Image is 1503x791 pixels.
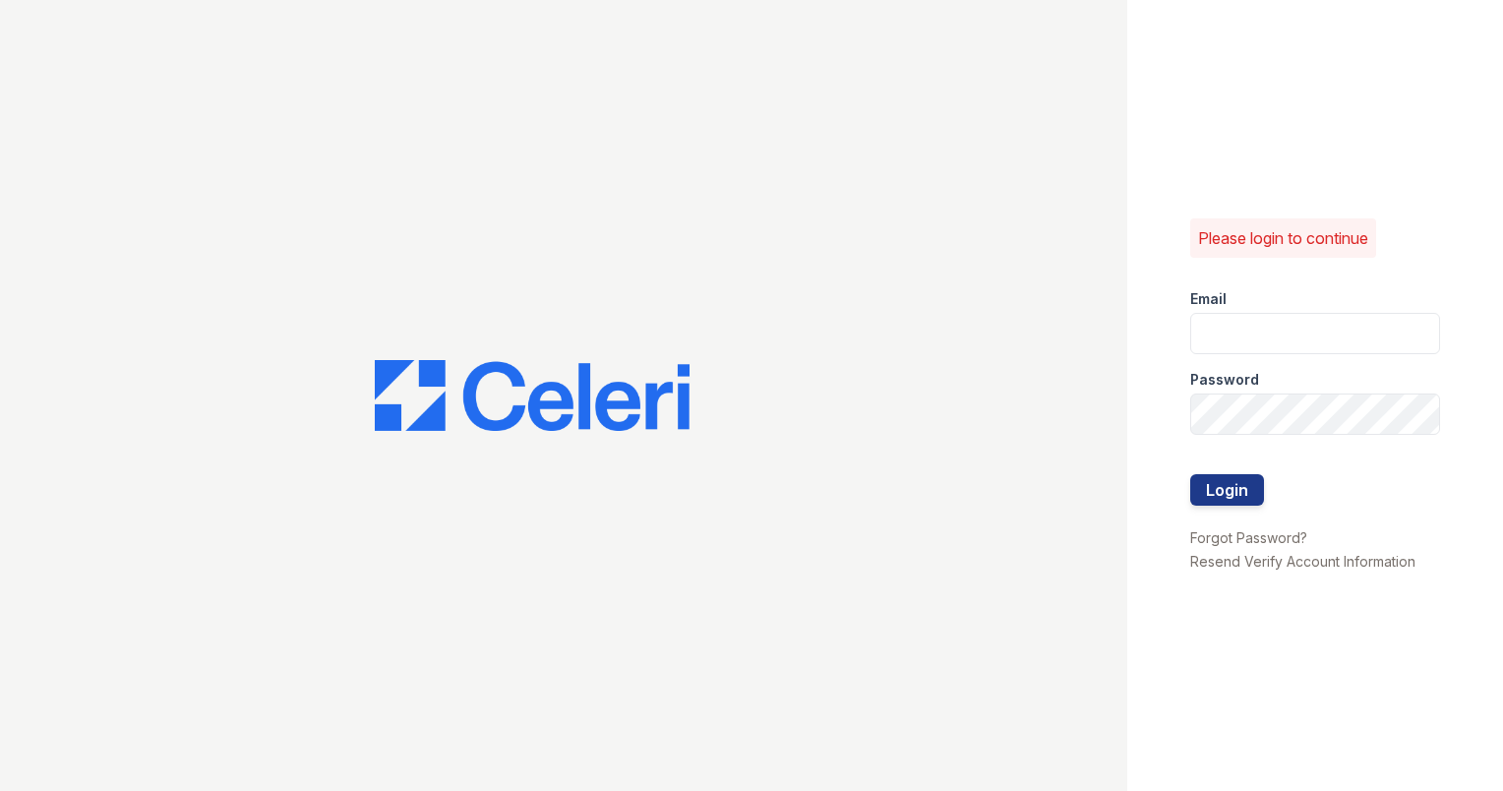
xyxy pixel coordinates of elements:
[1190,289,1227,309] label: Email
[1190,370,1259,390] label: Password
[1190,553,1415,570] a: Resend Verify Account Information
[375,360,690,431] img: CE_Logo_Blue-a8612792a0a2168367f1c8372b55b34899dd931a85d93a1a3d3e32e68fde9ad4.png
[1190,529,1307,546] a: Forgot Password?
[1198,226,1368,250] p: Please login to continue
[1190,474,1264,506] button: Login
